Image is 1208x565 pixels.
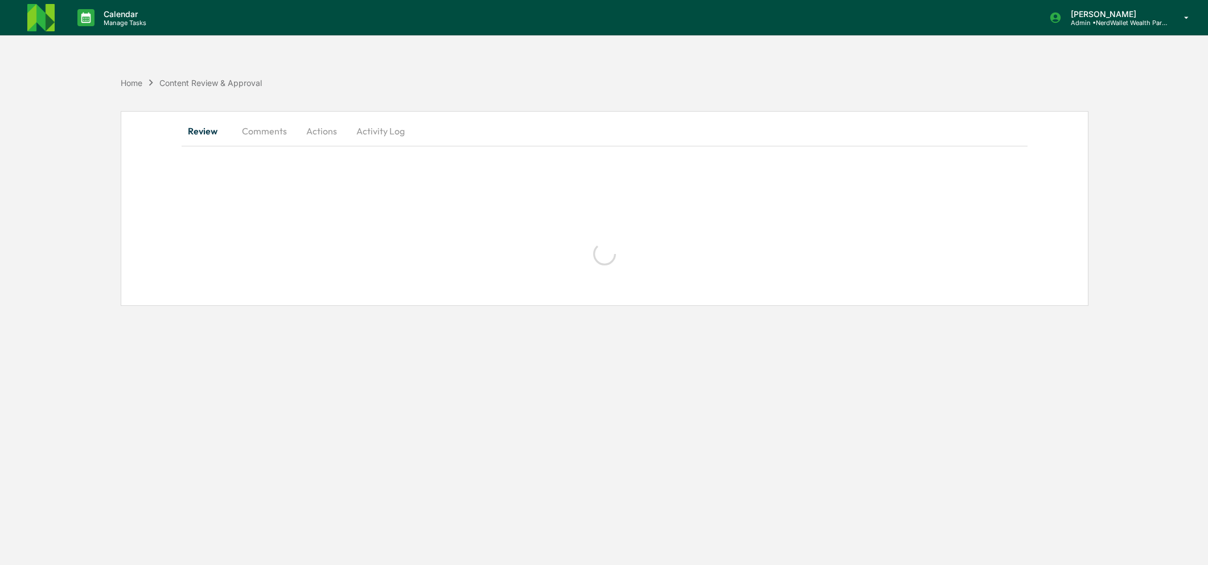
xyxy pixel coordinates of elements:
[182,117,233,145] button: Review
[121,78,142,88] div: Home
[182,117,1027,145] div: secondary tabs example
[159,78,262,88] div: Content Review & Approval
[94,19,152,27] p: Manage Tasks
[1062,19,1168,27] p: Admin • NerdWallet Wealth Partners
[1062,9,1168,19] p: [PERSON_NAME]
[347,117,414,145] button: Activity Log
[94,9,152,19] p: Calendar
[296,117,347,145] button: Actions
[233,117,296,145] button: Comments
[27,4,55,31] img: logo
